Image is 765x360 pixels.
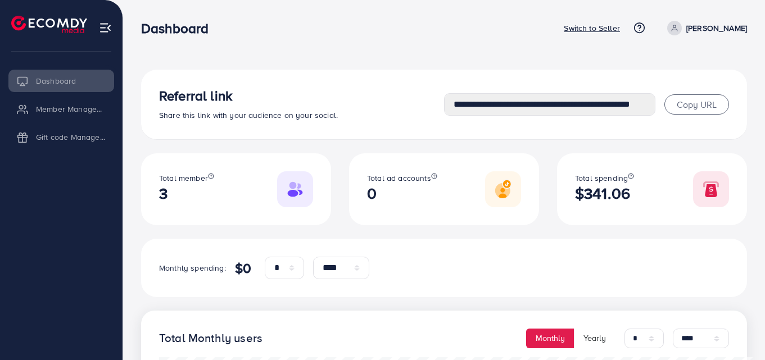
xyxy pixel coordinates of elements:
[574,329,615,348] button: Yearly
[663,21,747,35] a: [PERSON_NAME]
[159,88,444,104] h3: Referral link
[664,94,729,115] button: Copy URL
[159,184,214,203] h2: 3
[526,329,574,348] button: Monthly
[575,172,628,184] span: Total spending
[277,171,313,207] img: Responsive image
[686,21,747,35] p: [PERSON_NAME]
[141,20,218,37] h3: Dashboard
[99,21,112,34] img: menu
[485,171,521,207] img: Responsive image
[159,331,262,345] h4: Total Monthly users
[159,110,338,121] span: Share this link with your audience on your social.
[11,16,87,33] img: logo
[235,260,251,276] h4: $0
[367,172,431,184] span: Total ad accounts
[677,98,717,111] span: Copy URL
[575,184,634,203] h2: $341.06
[367,184,437,203] h2: 0
[564,21,620,35] p: Switch to Seller
[159,172,208,184] span: Total member
[159,261,226,275] p: Monthly spending:
[693,171,729,207] img: Responsive image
